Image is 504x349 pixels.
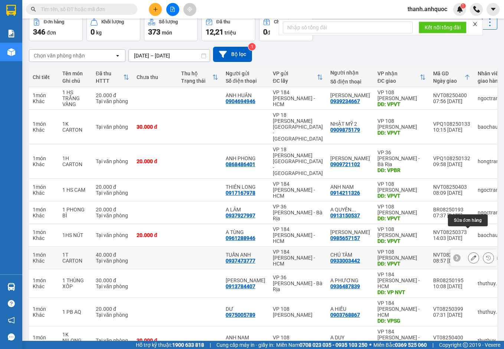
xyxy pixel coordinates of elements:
[96,258,129,264] div: Tại văn phòng
[226,335,265,340] div: ANH NAM
[136,341,204,349] span: Hỗ trợ kỹ thuật:
[330,161,360,167] div: 0909721102
[226,258,255,264] div: 0937473777
[187,7,192,12] span: aim
[96,98,129,104] div: Tại văn phòng
[377,181,426,193] div: VP 108 [PERSON_NAME]
[330,335,370,340] div: A DUY
[269,68,327,87] th: Toggle SortBy
[330,252,370,258] div: CHÚ TÂM
[62,70,88,76] div: Tên món
[33,283,55,289] div: Khác
[96,232,129,238] div: Tại văn phòng
[273,70,317,76] div: VP gửi
[33,127,55,133] div: Khác
[433,207,470,213] div: BR08250193
[96,190,129,196] div: Tại văn phòng
[33,121,55,127] div: 1 món
[62,252,88,264] div: 1T CARTON
[433,335,470,340] div: VT08250400
[216,19,230,24] div: Đã thu
[433,70,464,76] div: Mã GD
[377,101,426,107] div: DĐ: VPVT
[62,78,88,84] div: Ghi chú
[283,22,413,33] input: Nhập số tổng đài
[377,300,426,318] div: VP 184 [PERSON_NAME] - HCM
[273,249,323,267] div: VP 184 [PERSON_NAME] - HCM
[33,92,55,98] div: 1 món
[115,53,121,59] svg: open
[148,27,160,36] span: 373
[433,312,470,318] div: 07:31 [DATE]
[374,68,429,87] th: Toggle SortBy
[330,155,370,161] div: ANH TUẤN
[137,124,174,130] div: 30.000 đ
[377,130,426,136] div: DĐ: VPVT
[96,277,129,283] div: 30.000 đ
[216,341,274,349] span: Cung cấp máy in - giấy in:
[33,155,55,161] div: 1 món
[226,283,255,289] div: 0913784407
[377,271,426,289] div: VP 184 [PERSON_NAME] - HCM
[226,184,265,190] div: THIÊN LONG
[226,213,255,218] div: 0937927997
[377,78,420,84] div: ĐC giao
[330,190,360,196] div: 0914211326
[462,3,464,9] span: 1
[259,14,313,41] button: Chưa thu0đ
[263,27,267,36] span: 0
[34,52,85,59] div: Chọn văn phòng nhận
[8,317,15,324] span: notification
[351,207,356,213] span: ...
[330,127,360,133] div: 0909875179
[273,204,323,221] div: VP 36 [PERSON_NAME] - Bà Rịa
[273,78,317,84] div: ĐC lấy
[377,289,426,295] div: DĐ: VP NVT
[33,74,55,80] div: Chi tiết
[181,70,212,76] div: Thu hộ
[448,214,488,226] div: Sửa đơn hàng
[62,155,88,167] div: 1H CARTON
[330,306,370,312] div: A HIẾU
[153,7,158,12] span: plus
[330,340,360,346] div: 0933084548
[377,149,426,167] div: VP 36 [PERSON_NAME] - Bà Rịa
[47,30,56,36] span: đơn
[6,5,16,16] img: logo-vxr
[432,341,433,349] span: |
[226,92,265,98] div: ANH HUÂN
[402,4,453,14] span: thanh.anhquoc
[377,118,426,130] div: VP 108 [PERSON_NAME]
[377,167,426,173] div: DĐ: VPBR
[29,14,83,41] button: Đơn hàng346đơn
[330,98,360,104] div: 0939234667
[183,3,196,16] button: aim
[41,5,128,13] input: Tìm tên, số ĐT hoặc mã đơn
[377,226,426,238] div: VP 108 [PERSON_NAME]
[33,190,55,196] div: Khác
[96,252,129,258] div: 40.000 đ
[44,19,64,24] div: Đơn hàng
[433,155,470,161] div: VPQ108250132
[330,207,370,213] div: A QUYỀN -0971034715
[330,235,360,241] div: 0985657157
[330,258,360,264] div: 0933003442
[273,274,323,292] div: VP 36 [PERSON_NAME] - Bà Rịa
[425,23,461,32] span: Kết nối tổng đài
[33,258,55,264] div: Khác
[96,213,129,218] div: Tại văn phòng
[273,335,323,346] div: VP 108 [PERSON_NAME]
[274,19,293,24] div: Chưa thu
[330,70,370,76] div: Người nhận
[162,30,172,36] span: món
[62,332,88,343] div: 1K NILONG
[62,207,88,218] div: 1 PHONG BÌ
[433,340,470,346] div: 07:41 [DATE]
[7,30,15,37] img: solution-icon
[369,343,372,346] span: ⚪️
[330,277,370,283] div: A PHƯƠNG
[330,229,370,235] div: ANH HẢI
[91,27,95,36] span: 0
[33,252,55,258] div: 1 món
[330,312,360,318] div: 0903768867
